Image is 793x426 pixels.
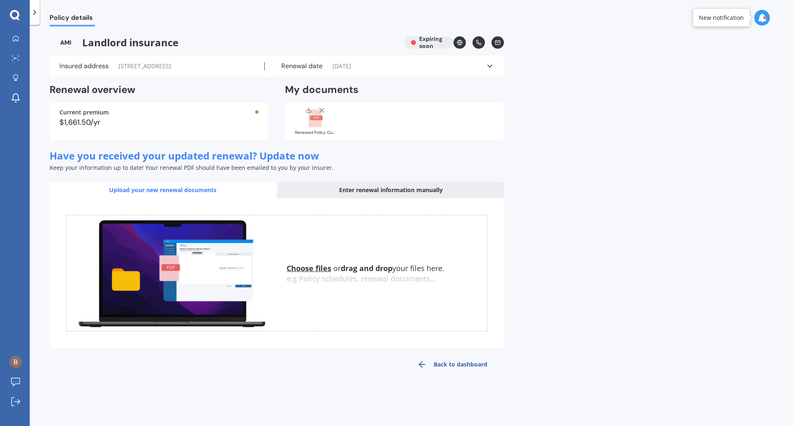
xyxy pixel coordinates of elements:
[332,62,351,70] span: [DATE]
[50,182,276,198] div: Upload your new renewal documents
[281,62,323,70] label: Renewal date
[285,83,359,96] h2: My documents
[50,36,398,49] span: Landlord insurance
[50,14,95,25] span: Policy details
[9,356,22,368] img: ACg8ocIO28WKqG-tHoekFrVuZN33T_i7hAowtXciS6DFv0_sJauicg=s96-c
[59,109,259,115] div: Current premium
[50,83,268,96] h2: Renewal overview
[401,355,504,374] a: Back to dashboard
[59,119,259,126] div: $1,661.50/yr
[50,36,82,49] img: AMI-text-1.webp
[287,263,331,273] u: Choose files
[50,149,319,162] span: Have you received your updated renewal? Update now
[119,62,171,70] span: [STREET_ADDRESS]
[287,274,487,283] div: e.g Policy schedules, renewal documents...
[66,215,277,331] img: upload.de96410c8ce839c3fdd5.gif
[278,182,504,198] div: Enter renewal information manually
[287,263,444,273] span: or your files here.
[59,62,109,70] label: Insured address
[699,14,744,22] div: New notification
[50,164,334,171] span: Keep your information up to date! Your renewal PDF should have been emailed to you by your insurer.
[341,263,392,273] b: drag and drop
[295,131,336,135] div: Renewed Policy Correspondence.pdf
